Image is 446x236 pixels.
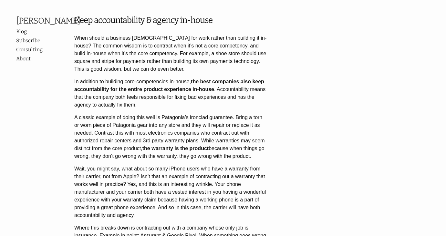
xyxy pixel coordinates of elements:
[16,28,68,36] a: Blog
[74,34,268,73] p: When should a business [DEMOGRAPHIC_DATA] for work rather than building it in-house? The common w...
[16,37,68,45] a: Subscribe
[16,16,74,26] a: [PERSON_NAME]
[74,114,268,160] p: A classic example of doing this well is Patagonia’s ironclad guarantee. Bring a torn or worn piec...
[74,78,268,109] p: In addition to building core-competencies in-house, . Accountability means that the company both ...
[74,15,213,25] a: Keep accountability & agency in-house
[16,55,74,63] a: About
[74,165,268,219] p: Wait, you might say, what about so many iPhone users who have a warranty from their carrier, not ...
[142,146,209,151] strong: the warranty is the product
[74,79,264,92] strong: the best companies also keep accountability for the entire product experience in-house
[16,46,68,54] a: Consulting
